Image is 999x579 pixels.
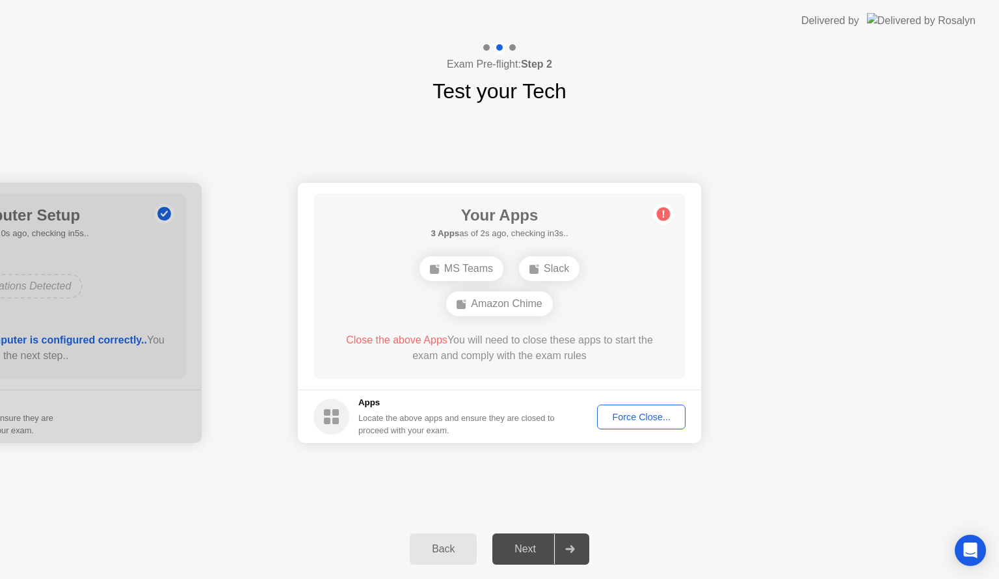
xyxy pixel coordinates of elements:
[602,412,681,422] div: Force Close...
[358,396,555,409] h5: Apps
[420,256,503,281] div: MS Teams
[346,334,447,345] span: Close the above Apps
[431,228,459,238] b: 3 Apps
[446,291,552,316] div: Amazon Chime
[414,543,473,555] div: Back
[597,405,686,429] button: Force Close...
[358,412,555,437] div: Locate the above apps and ensure they are closed to proceed with your exam.
[431,227,568,240] h5: as of 2s ago, checking in3s..
[955,535,986,566] div: Open Intercom Messenger
[867,13,976,28] img: Delivered by Rosalyn
[521,59,552,70] b: Step 2
[801,13,859,29] div: Delivered by
[410,533,477,565] button: Back
[431,204,568,227] h1: Your Apps
[496,543,554,555] div: Next
[332,332,667,364] div: You will need to close these apps to start the exam and comply with the exam rules
[447,57,552,72] h4: Exam Pre-flight:
[492,533,589,565] button: Next
[519,256,579,281] div: Slack
[433,75,566,107] h1: Test your Tech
